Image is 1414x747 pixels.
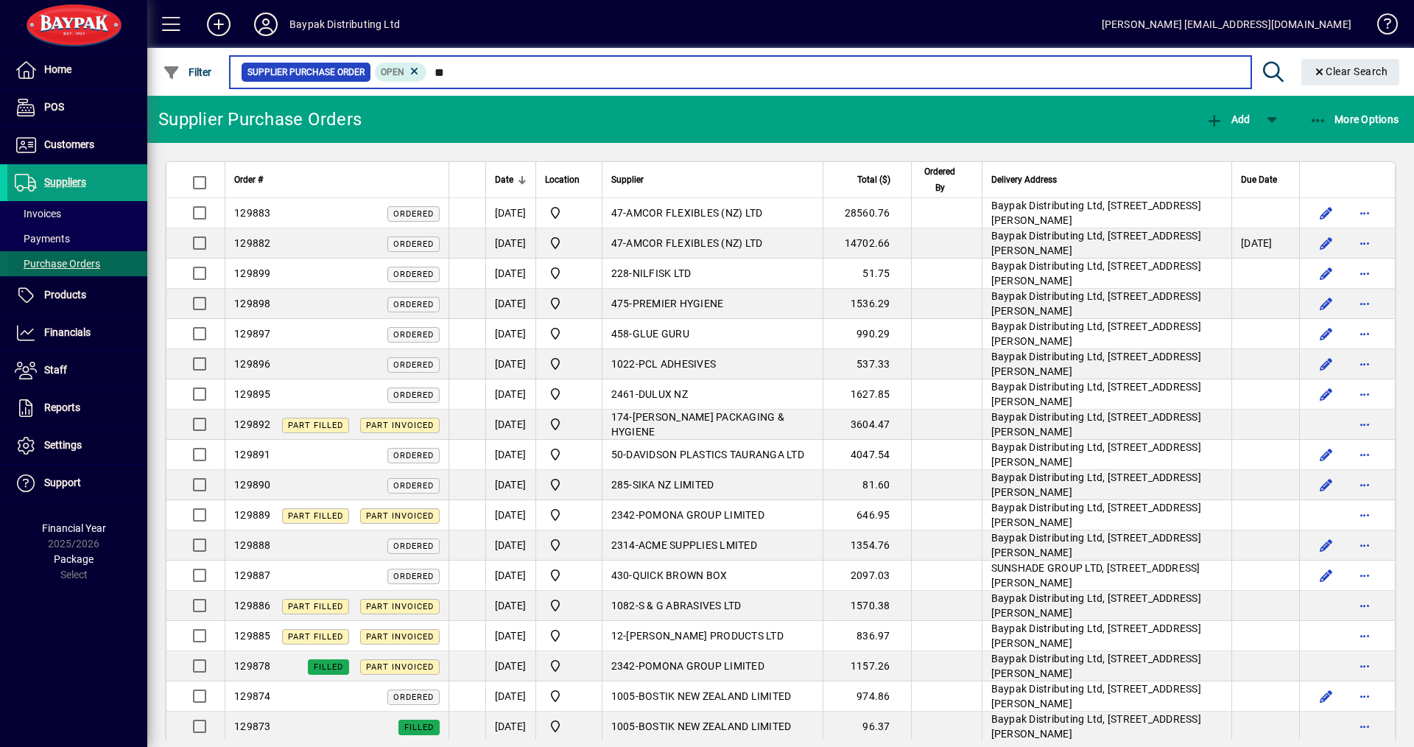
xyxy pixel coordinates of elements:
[982,530,1231,561] td: Baypak Distributing Ltd, [STREET_ADDRESS][PERSON_NAME]
[44,289,86,301] span: Products
[545,415,593,433] span: Baypak - Onekawa
[545,657,593,675] span: Baypak - Onekawa
[545,597,593,614] span: Baypak - Onekawa
[602,198,823,228] td: -
[393,239,434,249] span: Ordered
[44,364,67,376] span: Staff
[234,172,263,188] span: Order #
[611,509,636,521] span: 2342
[611,720,636,732] span: 1005
[982,621,1231,651] td: Baypak Distributing Ltd, [STREET_ADDRESS][PERSON_NAME]
[633,328,689,340] span: GLUE GURU
[545,687,593,705] span: Baypak - Onekawa
[611,328,630,340] span: 458
[611,207,624,219] span: 47
[982,681,1231,712] td: Baypak Distributing Ltd, [STREET_ADDRESS][PERSON_NAME]
[1309,113,1399,125] span: More Options
[602,349,823,379] td: -
[234,600,271,611] span: 129886
[545,718,593,735] span: Baypak - Onekawa
[1353,715,1376,738] button: More options
[234,298,271,309] span: 129898
[44,176,86,188] span: Suppliers
[404,723,434,732] span: Filled
[991,172,1057,188] span: Delivery Address
[1202,106,1253,133] button: Add
[823,530,911,561] td: 1354.76
[545,567,593,584] span: Baypak - Onekawa
[485,228,535,259] td: [DATE]
[1315,201,1338,225] button: Edit
[393,330,434,340] span: Ordered
[1353,654,1376,678] button: More options
[485,198,535,228] td: [DATE]
[7,315,147,351] a: Financials
[639,358,716,370] span: PCL ADHESIVES
[314,662,343,672] span: Filled
[15,258,100,270] span: Purchase Orders
[7,277,147,314] a: Products
[639,660,764,672] span: POMONA GROUP LIMITED
[1353,262,1376,285] button: More options
[823,500,911,530] td: 646.95
[545,264,593,282] span: Baypak - Onekawa
[982,561,1231,591] td: SUNSHADE GROUP LTD, [STREET_ADDRESS][PERSON_NAME]
[7,226,147,251] a: Payments
[485,561,535,591] td: [DATE]
[602,712,823,742] td: -
[485,681,535,712] td: [DATE]
[7,201,147,226] a: Invoices
[485,259,535,289] td: [DATE]
[857,172,890,188] span: Total ($)
[1353,624,1376,648] button: More options
[234,207,271,219] span: 129883
[982,349,1231,379] td: Baypak Distributing Ltd, [STREET_ADDRESS][PERSON_NAME]
[44,439,82,451] span: Settings
[633,479,714,491] span: SIKA NZ LIMITED
[1353,352,1376,376] button: More options
[639,509,764,521] span: POMONA GROUP LIMITED
[44,63,71,75] span: Home
[626,207,762,219] span: AMCOR FLEXIBLES (NZ) LTD
[602,561,823,591] td: -
[1315,564,1338,587] button: Edit
[1206,113,1250,125] span: Add
[545,446,593,463] span: Baypak - Onekawa
[611,600,636,611] span: 1082
[545,536,593,554] span: Baypak - Onekawa
[495,172,527,188] div: Date
[485,379,535,410] td: [DATE]
[234,509,271,521] span: 129889
[611,449,624,460] span: 50
[163,66,212,78] span: Filter
[545,295,593,312] span: Baypak - Onekawa
[611,237,624,249] span: 47
[602,289,823,319] td: -
[611,630,624,642] span: 12
[545,172,593,188] div: Location
[393,270,434,279] span: Ordered
[1315,231,1338,255] button: Edit
[602,440,823,470] td: -
[611,358,636,370] span: 1022
[393,360,434,370] span: Ordered
[639,690,792,702] span: BOSTIK NEW ZEALAND LIMITED
[393,390,434,400] span: Ordered
[611,267,630,279] span: 228
[823,440,911,470] td: 4047.54
[393,692,434,702] span: Ordered
[44,101,64,113] span: POS
[545,204,593,222] span: Baypak - Onekawa
[982,379,1231,410] td: Baypak Distributing Ltd, [STREET_ADDRESS][PERSON_NAME]
[1353,292,1376,315] button: More options
[234,690,271,702] span: 129874
[1313,66,1388,77] span: Clear Search
[921,164,973,196] div: Ordered By
[485,440,535,470] td: [DATE]
[366,632,434,642] span: Part Invoiced
[485,712,535,742] td: [DATE]
[485,470,535,500] td: [DATE]
[982,651,1231,681] td: Baypak Distributing Ltd, [STREET_ADDRESS][PERSON_NAME]
[366,602,434,611] span: Part Invoiced
[982,228,1231,259] td: Baypak Distributing Ltd, [STREET_ADDRESS][PERSON_NAME]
